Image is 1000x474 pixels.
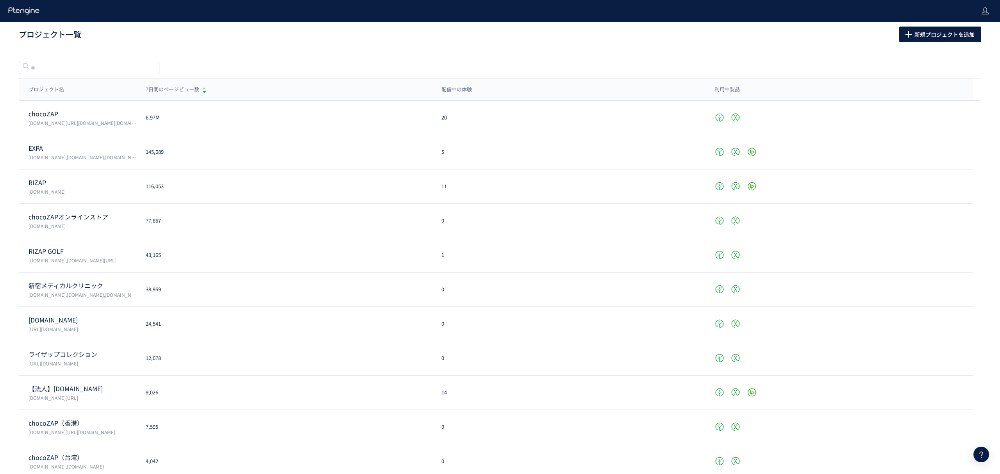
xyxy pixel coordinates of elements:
[29,86,64,93] span: プロジェクト名
[432,286,705,293] div: 0
[29,109,136,118] p: chocoZAP
[29,247,136,256] p: RIZAP GOLF
[19,29,882,40] h1: プロジェクト一覧
[432,114,705,121] div: 20
[29,350,136,359] p: ライザップコレクション
[432,355,705,362] div: 0
[432,148,705,156] div: 5
[441,86,472,93] span: 配信中の体験
[29,154,136,160] p: vivana.jp,expa-official.jp,reserve-expa.jp
[432,320,705,328] div: 0
[29,315,136,324] p: medical.chocozap.jp
[136,423,432,431] div: 7,595
[136,148,432,156] div: 145,689
[432,389,705,396] div: 14
[29,463,136,470] p: chocozap.tw,chocozap.17fit.com
[136,355,432,362] div: 12,078
[899,27,981,42] button: 新規プロジェクトを追加
[146,86,199,93] span: 7日間のページビュー数
[29,326,136,332] p: https://medical.chocozap.jp
[136,286,432,293] div: 38,959
[29,212,136,221] p: chocoZAPオンラインストア
[29,419,136,428] p: chocoZAP（香港）
[29,257,136,264] p: www.rizap-golf.jp,rizap-golf.ns-test.work/lp/3anniversary-cp/
[29,453,136,462] p: chocoZAP（台湾）
[29,188,136,195] p: www.rizap.jp
[432,423,705,431] div: 0
[29,360,136,367] p: https://shop.rizap.jp/
[29,144,136,153] p: EXPA
[29,394,136,401] p: www.rizap.jp/lp/corp/healthseminar/
[29,429,136,435] p: chocozap-hk.com/,chocozaphk.gymmasteronline.com/
[432,251,705,259] div: 1
[29,223,136,229] p: chocozap.shop
[136,251,432,259] div: 43,165
[136,183,432,190] div: 116,053
[432,183,705,190] div: 11
[136,114,432,121] div: 6.97M
[136,320,432,328] div: 24,541
[432,458,705,465] div: 0
[714,86,740,93] span: 利用中製品
[29,281,136,290] p: 新宿メディカルクリニック
[432,217,705,225] div: 0
[136,389,432,396] div: 9,026
[136,217,432,225] div: 77,857
[914,27,975,42] span: 新規プロジェクトを追加
[29,119,136,126] p: chocozap.jp/,zap-id.jp/,web.my-zap.jp/,liff.campaign.chocozap.sumiyoku.jp/
[136,458,432,465] div: 4,042
[29,384,136,393] p: 【法人】rizap.jp
[29,178,136,187] p: RIZAP
[29,291,136,298] p: shinjuku3chome-medical.jp,shinjuku3-mc.reserve.ne.jp,www.shinjukumc.com/,shinjukumc.net/,smc-glp1...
